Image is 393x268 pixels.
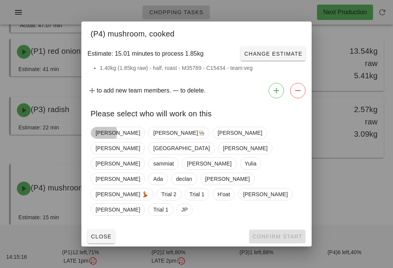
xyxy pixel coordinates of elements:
div: (P4) mushroom, cooked [81,22,312,44]
span: Close [91,233,112,240]
span: declan [176,173,192,185]
div: to add new team members. to delete. [81,80,312,101]
span: Trial 1 [153,204,168,215]
span: [GEOGRAPHIC_DATA] [153,142,210,154]
span: sammiat [153,158,174,169]
li: 1.40kg (1.85kg raw) - half, roast - M35789 - C15434 - team:veg [100,64,302,72]
span: JP [182,204,188,215]
button: Change Estimate [241,47,305,61]
span: Trial 2 [162,189,177,200]
span: [PERSON_NAME] [205,173,250,185]
span: H'oat [218,189,230,200]
span: Ada [153,173,163,185]
span: [PERSON_NAME] [243,189,287,200]
span: [PERSON_NAME] 💃 [96,189,149,200]
span: [PERSON_NAME] [96,173,140,185]
span: [PERSON_NAME] [96,142,140,154]
div: Please select who will work on this [81,101,312,124]
span: [PERSON_NAME] [96,127,140,139]
span: [PERSON_NAME] [218,127,262,139]
button: Close [88,230,115,243]
span: [PERSON_NAME] [96,204,140,215]
span: [PERSON_NAME] [96,158,140,169]
span: Yulia [245,158,257,169]
span: Trial 1 [190,189,205,200]
span: Change Estimate [244,51,302,57]
span: [PERSON_NAME]👨🏼‍🍳 [153,127,205,139]
span: [PERSON_NAME] [223,142,268,154]
span: Estimate: 15.01 minutes to process 1.85kg [88,49,203,58]
span: [PERSON_NAME] [187,158,231,169]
